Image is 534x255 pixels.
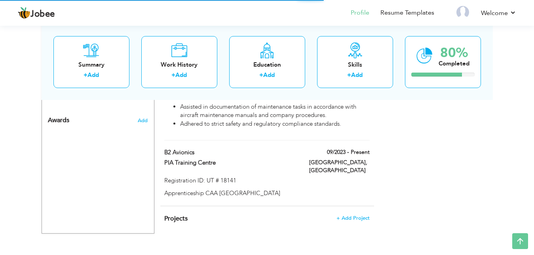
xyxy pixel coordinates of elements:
span: Add [138,117,148,124]
div: Summary [60,60,123,69]
a: Add [175,71,187,79]
span: Awards [48,117,69,124]
li: Adhered to strict safety and regulatory compliance standards. [180,120,369,128]
label: + [171,71,175,79]
label: + [347,71,351,79]
label: + [84,71,87,79]
label: [GEOGRAPHIC_DATA], [GEOGRAPHIC_DATA] [309,159,370,174]
a: Add [351,71,363,79]
label: PIA Training Centre [164,159,297,167]
a: Add [87,71,99,79]
h4: This helps to highlight the project, tools and skills you have worked on. [164,215,369,222]
span: Projects [164,214,188,223]
div: Education [236,60,299,69]
a: Welcome [481,8,516,18]
img: Profile Img [456,6,469,19]
div: Completed [439,59,469,67]
p: Apprenticeship CAA [GEOGRAPHIC_DATA] [164,189,369,197]
div: Work History [148,60,211,69]
span: Jobee [30,10,55,19]
a: Jobee [18,7,55,19]
li: Assisted in documentation of maintenance tasks in accordance with aircraft maintenance manuals an... [180,103,369,120]
div: Skills [323,60,387,69]
label: + [259,71,263,79]
a: Resume Templates [380,8,434,17]
label: B2 Avionics [164,148,297,157]
a: Add [263,71,275,79]
div: Add the awards you’ve earned. [42,109,154,128]
img: jobee.io [18,7,30,19]
span: + Add Project [336,215,370,221]
p: Registration ID: UT # 18141 [164,176,369,185]
label: 09/2023 - Present [327,148,370,156]
div: 80% [439,46,469,59]
a: Profile [351,8,369,17]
